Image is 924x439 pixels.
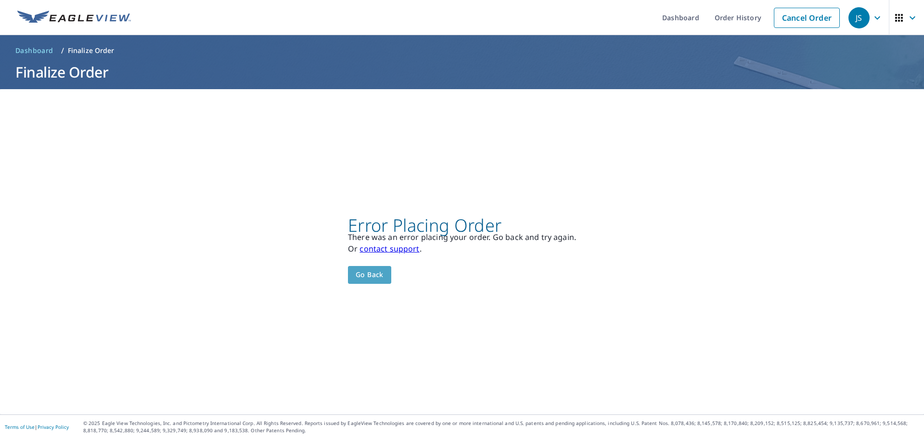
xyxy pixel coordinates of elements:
[774,8,840,28] a: Cancel Order
[356,269,384,281] span: Go back
[848,7,870,28] div: JS
[359,243,419,254] a: contact support
[348,266,391,284] button: Go back
[5,424,69,430] p: |
[348,231,576,243] p: There was an error placing your order. Go back and try again.
[5,424,35,430] a: Terms of Use
[83,420,919,434] p: © 2025 Eagle View Technologies, Inc. and Pictometry International Corp. All Rights Reserved. Repo...
[17,11,131,25] img: EV Logo
[12,43,57,58] a: Dashboard
[12,43,912,58] nav: breadcrumb
[61,45,64,56] li: /
[348,243,576,254] p: Or .
[68,46,115,55] p: Finalize Order
[348,220,576,231] p: Error Placing Order
[38,424,69,430] a: Privacy Policy
[15,46,53,55] span: Dashboard
[12,62,912,82] h1: Finalize Order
